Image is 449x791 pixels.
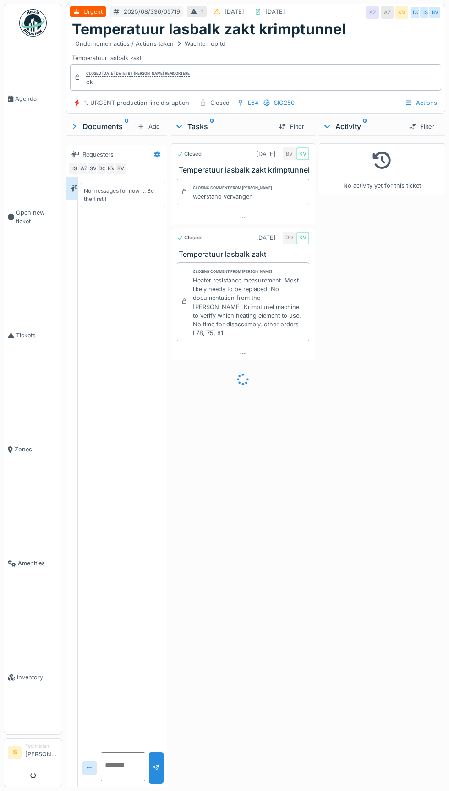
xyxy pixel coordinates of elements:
[4,620,62,734] a: Inventory
[8,742,58,764] a: IS Technician[PERSON_NAME]
[84,187,161,203] div: No messages for now … Be the first !
[96,162,109,175] div: DO
[428,6,441,19] div: BV
[75,39,225,48] div: Ondernomen acties / Actions taken Wachten op td
[405,120,438,133] div: Filter
[72,21,346,38] h1: Temperatuur lasbalk zakt krimptunnel
[4,392,62,506] a: Zones
[248,98,258,107] div: L64
[177,150,202,158] div: Closed
[134,120,164,133] div: Add
[381,6,394,19] div: AZ
[17,673,58,682] span: Inventory
[224,7,244,16] div: [DATE]
[70,121,134,132] div: Documents
[296,232,309,244] div: KV
[366,6,379,19] div: AZ
[19,9,47,37] img: Badge_color-CXgf-gQk.svg
[193,269,272,275] div: Closing comment from [PERSON_NAME]
[124,7,180,16] div: 2025/08/336/05719
[283,147,296,160] div: BV
[193,185,272,191] div: Closing comment from [PERSON_NAME]
[15,94,58,103] span: Agenda
[86,70,190,77] div: Closed [DATE][DATE] by [PERSON_NAME] Remoortere
[105,162,118,175] div: KV
[193,192,272,201] div: weerstand vervangen
[84,98,189,107] div: 1. URGENT production line disruption
[419,6,432,19] div: IS
[72,38,439,62] div: Temperatuur lasbalk zakt
[256,150,276,158] div: [DATE]
[4,156,62,278] a: Open new ticket
[16,331,58,340] span: Tickets
[325,147,439,190] div: No activity yet for this ticket
[179,250,311,259] h3: Temperatuur lasbalk zakt
[125,121,129,132] sup: 0
[82,150,114,159] div: Requesters
[401,96,441,109] div: Actions
[15,445,58,454] span: Zones
[323,121,402,132] div: Activity
[275,120,308,133] div: Filter
[16,208,58,226] span: Open new ticket
[114,162,127,175] div: BV
[177,234,202,242] div: Closed
[25,742,58,749] div: Technician
[410,6,423,19] div: DO
[4,278,62,392] a: Tickets
[83,7,103,16] div: Urgent
[86,78,190,87] div: ok
[210,98,230,107] div: Closed
[274,98,295,107] div: SIG250
[68,162,81,175] div: IS
[179,166,311,174] h3: Temperatuur lasbalk zakt krimptunnel
[395,6,408,19] div: KV
[4,506,62,620] a: Amenities
[77,162,90,175] div: AZ
[363,121,367,132] sup: 0
[210,121,214,132] sup: 0
[201,7,203,16] div: 1
[18,559,58,568] span: Amenities
[87,162,99,175] div: SV
[296,147,309,160] div: KV
[4,42,62,156] a: Agenda
[265,7,285,16] div: [DATE]
[256,233,276,242] div: [DATE]
[25,742,58,762] li: [PERSON_NAME]
[175,121,272,132] div: Tasks
[8,746,22,759] li: IS
[283,232,296,244] div: DO
[193,276,305,337] div: Heater resistance measurement. Most likely needs to be replaced. No documentation from the [PERSO...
